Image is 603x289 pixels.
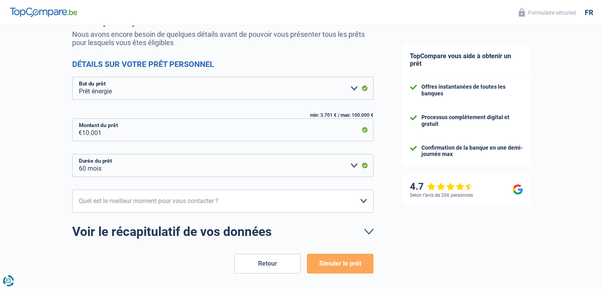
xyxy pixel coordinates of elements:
h2: Détails sur votre prêt personnel [72,59,373,69]
div: Processus complètement digital et gratuit [421,114,523,127]
button: Simuler le prêt [307,254,373,274]
p: Nous avons encore besoin de quelques détails avant de pouvoir vous présenter tous les prêts pour ... [72,30,373,47]
img: TopCompare Logo [10,8,77,17]
div: fr [585,8,593,17]
div: TopCompare vous aide à obtenir un prêt [402,44,531,76]
div: Confirmation de la banque en une demi-journée max [421,144,523,158]
div: 4.7 [410,181,474,192]
div: min: 3.701 € / max: 100.000 € [72,112,373,118]
button: Retour [234,254,301,274]
button: Formulaire sécurisé [514,6,581,19]
span: € [72,118,82,141]
div: Selon l’avis de 266 personnes [410,192,473,198]
div: Offres instantanées de toutes les banques [421,84,523,97]
a: Voir le récapitulatif de vos données [72,225,373,238]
